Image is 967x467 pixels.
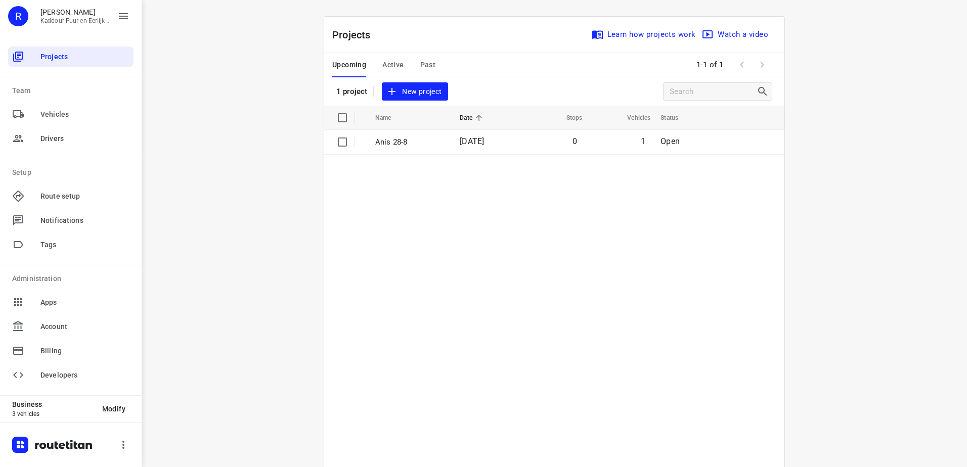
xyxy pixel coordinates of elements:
span: Active [382,59,404,71]
p: Team [12,85,134,96]
span: 0 [573,136,577,146]
span: Route setup [40,191,129,202]
div: Tags [8,235,134,255]
p: Setup [12,167,134,178]
div: R [8,6,28,26]
div: Vehicles [8,104,134,124]
p: Administration [12,273,134,284]
div: Drivers [8,128,134,149]
button: Modify [94,400,134,418]
p: Business [12,400,94,408]
div: Search [757,85,772,98]
div: Account [8,316,134,337]
span: Billing [40,346,129,356]
span: Date [460,112,486,124]
span: Drivers [40,133,129,144]
p: Projects [332,27,379,42]
span: Previous Page [732,55,752,75]
input: Search projects [670,84,757,100]
span: Notifications [40,215,129,226]
span: Vehicles [40,109,129,120]
p: 1 project [336,87,367,96]
span: Tags [40,240,129,250]
button: New project [382,82,448,101]
span: Status [661,112,691,124]
span: Projects [40,52,129,62]
p: Kaddour Puur en Eerlijk Vlees B.V. [40,17,109,24]
div: Developers [8,365,134,385]
span: Vehicles [614,112,650,124]
p: Rachid Kaddour [40,8,109,16]
div: Billing [8,341,134,361]
span: [DATE] [460,136,484,146]
div: Projects [8,46,134,67]
span: 1-1 of 1 [692,54,728,76]
div: Apps [8,292,134,312]
span: Stops [553,112,583,124]
span: New project [388,85,442,98]
span: Account [40,321,129,332]
p: 3 vehicles [12,410,94,417]
span: Name [375,112,405,124]
span: Developers [40,370,129,381]
span: Past [420,59,436,71]
p: Anis 28-8 [375,136,445,148]
span: Upcoming [332,59,366,71]
span: Modify [102,405,125,413]
span: Next Page [752,55,772,75]
div: Notifications [8,210,134,230]
span: Apps [40,297,129,308]
span: Open [661,136,680,146]
div: Route setup [8,186,134,206]
span: 1 [641,136,645,146]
